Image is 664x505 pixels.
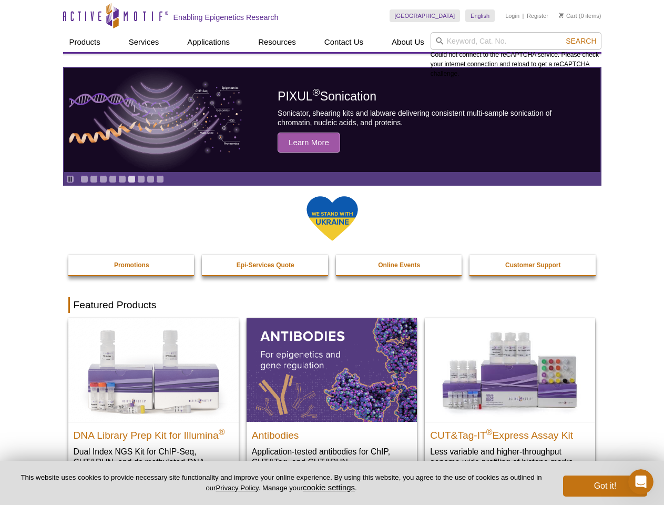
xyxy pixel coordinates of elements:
p: Dual Index NGS Kit for ChIP-Seq, CUT&RUN, and ds methylated DNA assays. [74,446,233,478]
a: Go to slide 3 [99,175,107,183]
a: Go to slide 2 [90,175,98,183]
input: Keyword, Cat. No. [431,32,601,50]
button: Got it! [563,476,647,497]
a: CUT&Tag-IT® Express Assay Kit CUT&Tag-IT®Express Assay Kit Less variable and higher-throughput ge... [425,318,595,478]
a: Register [527,12,548,19]
a: Toggle autoplay [66,175,74,183]
a: Services [122,32,166,52]
span: Search [566,37,596,45]
img: PIXUL sonication [69,67,243,173]
a: Online Events [336,255,463,275]
img: Your Cart [559,13,564,18]
a: Cart [559,12,577,19]
iframe: Intercom live chat [628,469,653,494]
a: Go to slide 4 [109,175,117,183]
p: This website uses cookies to provide necessary site functionality and improve your online experie... [17,473,546,493]
strong: Online Events [378,261,420,269]
img: We Stand With Ukraine [306,195,359,242]
a: Go to slide 6 [128,175,136,183]
a: Go to slide 1 [80,175,88,183]
p: Less variable and higher-throughput genome-wide profiling of histone marks​. [430,446,590,468]
span: Learn More [278,133,340,153]
a: About Us [385,32,431,52]
img: CUT&Tag-IT® Express Assay Kit [425,318,595,421]
sup: ® [313,87,320,98]
p: Sonicator, shearing kits and labware delivering consistent multi-sample sonication of chromatin, ... [278,108,576,127]
article: PIXUL Sonication [64,68,600,172]
strong: Epi-Services Quote [237,261,294,269]
a: Go to slide 5 [118,175,126,183]
p: Application-tested antibodies for ChIP, CUT&Tag, and CUT&RUN. [252,446,412,468]
button: cookie settings [303,483,355,492]
h2: Featured Products [68,297,596,313]
h2: Enabling Epigenetics Research [173,13,279,22]
li: | [523,9,524,22]
a: Go to slide 8 [147,175,155,183]
sup: ® [486,427,493,436]
a: Login [505,12,519,19]
button: Search [563,36,599,46]
a: [GEOGRAPHIC_DATA] [390,9,461,22]
sup: ® [219,427,225,436]
div: Could not connect to the reCAPTCHA service. Please check your internet connection and reload to g... [431,32,601,78]
a: DNA Library Prep Kit for Illumina DNA Library Prep Kit for Illumina® Dual Index NGS Kit for ChIP-... [68,318,239,488]
a: Go to slide 7 [137,175,145,183]
a: Resources [252,32,302,52]
a: Contact Us [318,32,370,52]
strong: Promotions [114,261,149,269]
h2: Antibodies [252,425,412,441]
img: DNA Library Prep Kit for Illumina [68,318,239,421]
a: English [465,9,495,22]
a: All Antibodies Antibodies Application-tested antibodies for ChIP, CUT&Tag, and CUT&RUN. [247,318,417,478]
a: Epi-Services Quote [202,255,329,275]
img: All Antibodies [247,318,417,421]
a: Go to slide 9 [156,175,164,183]
a: Products [63,32,107,52]
span: PIXUL Sonication [278,89,376,103]
a: Applications [181,32,236,52]
a: Customer Support [469,255,597,275]
a: PIXUL sonication PIXUL®Sonication Sonicator, shearing kits and labware delivering consistent mult... [64,68,600,172]
h2: CUT&Tag-IT Express Assay Kit [430,425,590,441]
strong: Customer Support [505,261,560,269]
li: (0 items) [559,9,601,22]
h2: DNA Library Prep Kit for Illumina [74,425,233,441]
a: Promotions [68,255,196,275]
a: Privacy Policy [216,484,258,492]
